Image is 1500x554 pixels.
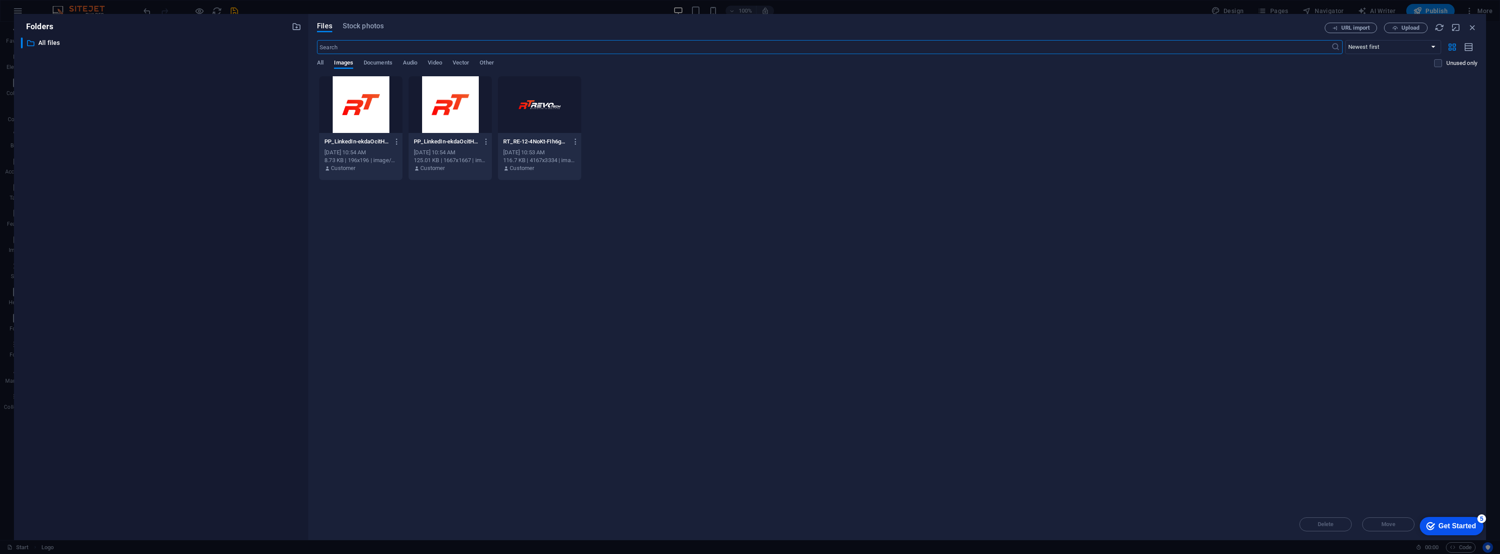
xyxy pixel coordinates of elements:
div: 125.01 KB | 1667x1667 | image/jpeg [414,156,487,164]
div: Get Started [26,10,63,17]
div: 5 [65,2,73,10]
span: Other [480,58,494,70]
div: [DATE] 10:54 AM [324,149,397,156]
i: Reload [1435,23,1444,32]
input: Search [317,40,1331,54]
p: RT_RE-12-4NoKt-FIh6gMrH1Hod1j0g.png [503,138,568,146]
span: Documents [364,58,392,70]
p: PP_LinkedIn-ekdaOcitHXS1GahVZws1kg.jpg [414,138,478,146]
span: Images [334,58,353,70]
p: Customer [331,164,355,172]
span: Vector [453,58,470,70]
p: Customer [510,164,534,172]
span: Files [317,21,332,31]
p: Folders [21,21,53,32]
button: URL import [1325,23,1377,33]
span: Upload [1401,25,1419,31]
i: Close [1468,23,1477,32]
div: Get Started 5 items remaining, 0% complete [7,4,71,23]
div: 8.73 KB | 196x196 | image/png [324,156,397,164]
p: Displays only files that are not in use on the website. Files added during this session can still... [1446,59,1477,67]
div: [DATE] 10:53 AM [503,149,576,156]
div: 116.7 KB | 4167x3334 | image/png [503,156,576,164]
span: Video [428,58,442,70]
div: ​ [21,37,23,48]
i: Create new folder [292,22,301,31]
i: Minimize [1451,23,1461,32]
span: Stock photos [343,21,384,31]
div: [DATE] 10:54 AM [414,149,487,156]
span: All [317,58,324,70]
span: Audio [403,58,417,70]
p: All files [38,38,285,48]
button: Upload [1384,23,1428,33]
p: Customer [420,164,445,172]
p: PP_LinkedIn-ekdaOcitHXS1GahVZws1kg-sa8WNRo8zWf5m1w4dy8kqg.png [324,138,389,146]
span: URL import [1341,25,1370,31]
